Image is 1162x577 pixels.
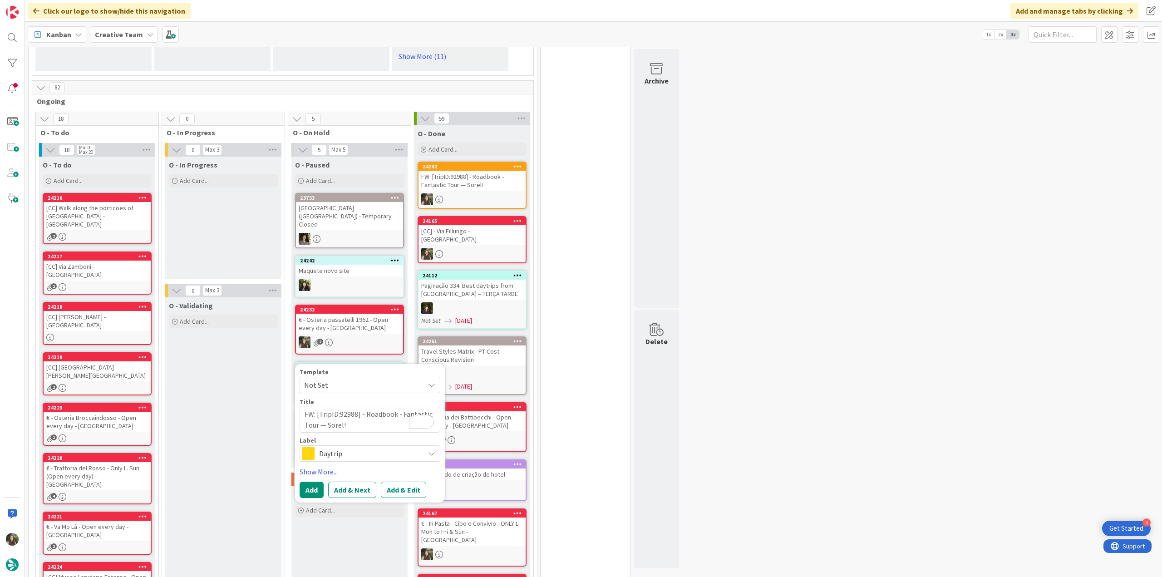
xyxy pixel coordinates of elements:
div: 24216 [48,195,151,201]
span: [DATE] [455,382,472,391]
div: 24242Maquete novo site [296,256,403,276]
div: SP [419,434,526,446]
div: [CC] [GEOGRAPHIC_DATA][PERSON_NAME][GEOGRAPHIC_DATA] [44,361,151,381]
div: 24218 [44,303,151,311]
div: MS [419,368,526,380]
div: Max 3 [205,288,219,293]
span: Support [19,1,41,12]
div: [CC] Via Zamboni - [GEOGRAPHIC_DATA] [44,261,151,281]
img: Visit kanbanzone.com [6,6,19,19]
div: 24216 [44,194,151,202]
textarea: To enrich screen reader interactions, please activate Accessibility in Grammarly extension settings [300,406,440,433]
span: Add Card... [180,177,209,185]
div: Archive [645,75,669,86]
img: IG [299,336,310,348]
div: 24167€ - In Pasta - Cibo e Convivio - ONLY L. Mon to Fri & Sun - [GEOGRAPHIC_DATA] [419,509,526,546]
div: 24224 [44,563,151,571]
div: 23733 [300,195,403,201]
span: 2 [317,339,323,345]
div: 24242 [300,257,403,264]
div: 24220 [48,455,151,461]
div: 24112Paginação 334: Best daytrips from [GEOGRAPHIC_DATA] – TERÇA TARDE [419,271,526,300]
span: Add Card... [428,145,458,153]
div: 24262FW: [TripID:92988] - Roadbook - Fantastic Tour — Sorel! [419,163,526,191]
div: € - In Pasta - Cibo e Convivio - ONLY L. Mon to Fri & Sun - [GEOGRAPHIC_DATA] [419,518,526,546]
div: MC [419,302,526,314]
div: 24221 [48,513,151,520]
div: 23733 [296,194,403,202]
span: Daytrip [319,447,420,460]
span: 1x [982,30,995,39]
span: O - In Progress [169,160,217,169]
span: 59 [434,113,449,124]
div: 24217[CC] Via Zamboni - [GEOGRAPHIC_DATA] [44,252,151,281]
span: 3x [1007,30,1019,39]
a: Show More (11) [396,49,505,64]
div: 24240TRAVEL STYLES MATRIX PT [296,363,403,383]
div: 24262 [419,163,526,171]
div: 24217 [44,252,151,261]
span: 18 [59,144,74,155]
div: 24218 [48,304,151,310]
div: [CC] - Via Fillungo - [GEOGRAPHIC_DATA] [419,225,526,245]
div: 24219[CC] [GEOGRAPHIC_DATA][PERSON_NAME][GEOGRAPHIC_DATA] [44,353,151,381]
div: 24112 [419,271,526,280]
span: O - Paused [295,160,330,169]
span: 0 [179,113,195,124]
span: Add Card... [306,506,335,514]
div: 24221 [44,513,151,521]
div: Travel Styles Matrix - PT Cost- Conscious Revision [419,345,526,365]
span: Ongoing [37,97,522,106]
div: 24232 [300,306,403,313]
div: 24223 [48,404,151,411]
b: Creative Team [95,30,143,39]
span: 5 [311,144,327,155]
span: O - To do [40,128,147,137]
div: 24216[CC] Walk along the porticoes of [GEOGRAPHIC_DATA] - [GEOGRAPHIC_DATA] [44,194,151,230]
img: IG [421,248,433,260]
img: IG [421,548,433,560]
div: 24261 [423,338,526,345]
span: O - On Hold [293,128,399,137]
img: avatar [6,558,19,571]
div: 24262 [423,163,526,170]
div: € - Osteria dei Battibecchi - Open every day - [GEOGRAPHIC_DATA] [419,411,526,431]
div: IG [419,548,526,560]
span: [DATE] [455,316,472,325]
div: Paginação 334: Best daytrips from [GEOGRAPHIC_DATA] – TERÇA TARDE [419,280,526,300]
span: 1 [51,434,57,440]
img: MS [299,233,310,245]
div: IG [419,193,526,205]
img: MC [421,302,433,314]
div: Add and manage tabs by clicking [1010,3,1138,19]
div: FW: Pedido de criação de hotel [419,469,526,480]
div: 24165 [423,218,526,224]
div: Max 3 [205,148,219,152]
div: Click our logo to show/hide this navigation [28,3,191,19]
div: 24224 [48,564,151,570]
div: 24232€ - Osteria passatelli 1962 - Open every day - [GEOGRAPHIC_DATA] [296,306,403,334]
img: IG [6,533,19,546]
div: FW: [TripID:92988] - Roadbook - Fantastic Tour — Sorel! [419,171,526,191]
div: 24167 [423,510,526,517]
div: 24251 [423,461,526,468]
div: BC [296,279,403,291]
div: 24165 [419,217,526,225]
div: 24230 [419,403,526,411]
div: € - Trattoria del Rosso - Only L. Sun (Open every day) - [GEOGRAPHIC_DATA] [44,462,151,490]
div: [GEOGRAPHIC_DATA] ([GEOGRAPHIC_DATA]) - Temporary Closed [296,202,403,230]
img: IG [421,193,433,205]
span: Add Card... [306,177,335,185]
div: 23733[GEOGRAPHIC_DATA] ([GEOGRAPHIC_DATA]) - Temporary Closed [296,194,403,230]
div: [CC] [PERSON_NAME] - [GEOGRAPHIC_DATA] [44,311,151,331]
div: € - Osteria passatelli 1962 - Open every day - [GEOGRAPHIC_DATA] [296,314,403,334]
div: 24217 [48,253,151,260]
div: 24223€ - Osteria Broccaindosso - Open every day - [GEOGRAPHIC_DATA] [44,404,151,432]
div: € - Osteria Broccaindosso - Open every day - [GEOGRAPHIC_DATA] [44,412,151,432]
div: 24223 [44,404,151,412]
div: 24167 [419,509,526,518]
div: Maquete novo site [296,265,403,276]
div: 24261Travel Styles Matrix - PT Cost- Conscious Revision [419,337,526,365]
span: 5 [305,113,321,124]
div: Max 20 [79,150,93,154]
